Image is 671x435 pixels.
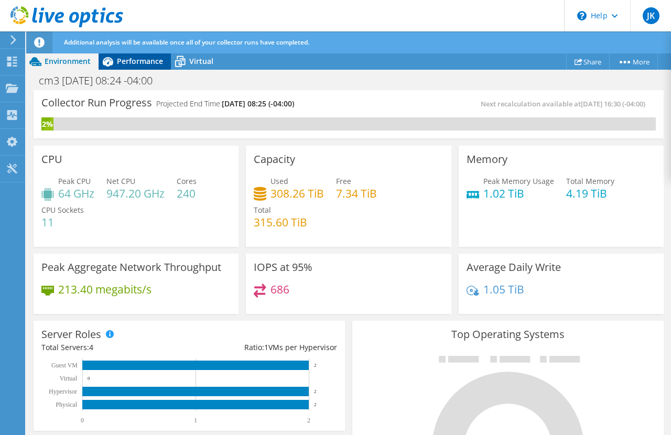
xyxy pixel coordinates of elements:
[41,154,62,165] h3: CPU
[41,216,84,228] h4: 11
[34,75,169,86] h1: cm3 [DATE] 08:24 -04:00
[314,363,317,368] text: 2
[483,176,554,186] span: Peak Memory Usage
[270,284,289,295] h4: 686
[581,99,645,108] span: [DATE] 16:30 (-04:00)
[117,56,163,66] span: Performance
[106,188,165,199] h4: 947.20 GHz
[467,154,507,165] h3: Memory
[189,56,213,66] span: Virtual
[336,188,377,199] h4: 7.34 TiB
[270,176,288,186] span: Used
[177,188,197,199] h4: 240
[49,388,77,395] text: Hypervisor
[254,216,307,228] h4: 315.60 TiB
[177,176,197,186] span: Cores
[56,401,77,408] text: Physical
[336,176,351,186] span: Free
[58,284,151,295] h4: 213.40 megabits/s
[41,205,84,215] span: CPU Sockets
[58,176,91,186] span: Peak CPU
[156,98,294,110] h4: Projected End Time:
[467,262,561,273] h3: Average Daily Write
[481,99,651,108] span: Next recalculation available at
[41,118,53,130] div: 2%
[566,53,610,70] a: Share
[307,417,310,424] text: 2
[60,375,78,382] text: Virtual
[483,188,554,199] h4: 1.02 TiB
[41,262,221,273] h3: Peak Aggregate Network Throughput
[270,188,324,199] h4: 308.26 TiB
[254,262,312,273] h3: IOPS at 95%
[314,389,317,394] text: 2
[41,329,101,340] h3: Server Roles
[106,176,135,186] span: Net CPU
[609,53,658,70] a: More
[566,176,614,186] span: Total Memory
[88,376,90,381] text: 0
[643,7,659,24] span: JK
[41,342,189,353] div: Total Servers:
[81,417,84,424] text: 0
[254,154,295,165] h3: Capacity
[264,342,268,352] span: 1
[64,38,309,47] span: Additional analysis will be available once all of your collector runs have completed.
[194,417,197,424] text: 1
[254,205,271,215] span: Total
[45,56,91,66] span: Environment
[58,188,94,199] h4: 64 GHz
[314,402,317,407] text: 2
[51,362,78,369] text: Guest VM
[360,329,656,340] h3: Top Operating Systems
[222,99,294,108] span: [DATE] 08:25 (-04:00)
[566,188,614,199] h4: 4.19 TiB
[577,11,587,20] svg: \n
[483,284,524,295] h4: 1.05 TiB
[189,342,337,353] div: Ratio: VMs per Hypervisor
[89,342,93,352] span: 4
